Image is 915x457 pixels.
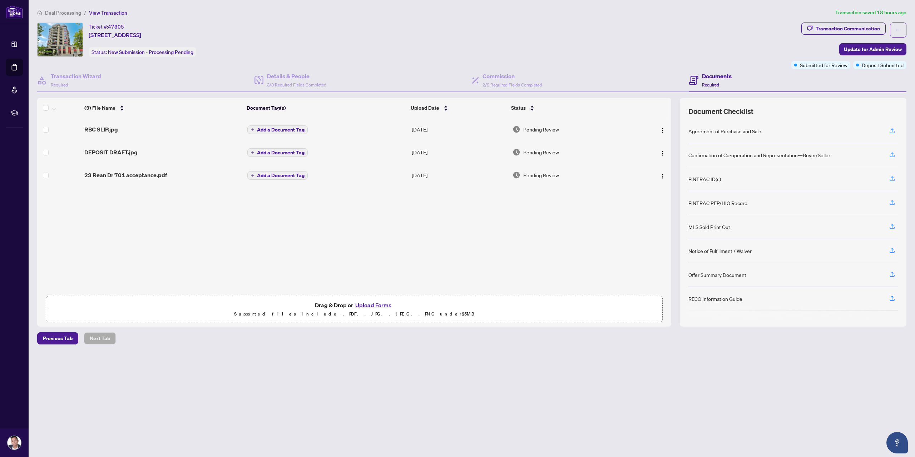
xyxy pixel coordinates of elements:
[660,150,666,156] img: Logo
[89,31,141,39] span: [STREET_ADDRESS]
[688,151,830,159] div: Confirmation of Co-operation and Representation—Buyer/Seller
[81,98,244,118] th: (3) File Name
[251,151,254,154] span: plus
[353,300,394,310] button: Upload Forms
[247,171,308,180] button: Add a Document Tag
[6,5,23,19] img: logo
[84,9,86,17] li: /
[51,72,101,80] h4: Transaction Wizard
[660,173,666,179] img: Logo
[84,148,138,157] span: DEPOSIT DRAFT.jpg
[267,82,326,88] span: 3/3 Required Fields Completed
[411,104,439,112] span: Upload Date
[688,271,746,279] div: Offer Summary Document
[38,23,83,56] img: IMG-C12211215_1.jpg
[51,82,68,88] span: Required
[89,10,127,16] span: View Transaction
[46,296,662,323] span: Drag & Drop orUpload FormsSupported files include .PDF, .JPG, .JPEG, .PNG under25MB
[688,223,730,231] div: MLS Sold Print Out
[513,148,520,156] img: Document Status
[409,164,510,187] td: [DATE]
[251,174,254,177] span: plus
[89,47,196,57] div: Status:
[247,125,308,134] button: Add a Document Tag
[37,332,78,344] button: Previous Tab
[688,199,747,207] div: FINTRAC PEP/HIO Record
[409,118,510,141] td: [DATE]
[267,72,326,80] h4: Details & People
[84,171,167,179] span: 23 Rean Dr 701 acceptance.pdf
[688,247,752,255] div: Notice of Fulfillment / Waiver
[839,43,906,55] button: Update for Admin Review
[8,436,21,449] img: Profile Icon
[660,128,666,133] img: Logo
[657,124,668,135] button: Logo
[89,23,124,31] div: Ticket #:
[523,125,559,133] span: Pending Review
[702,82,719,88] span: Required
[523,171,559,179] span: Pending Review
[816,23,880,34] div: Transaction Communication
[702,72,732,80] h4: Documents
[657,146,668,158] button: Logo
[844,44,902,55] span: Update for Admin Review
[84,332,116,344] button: Next Tab
[688,295,742,303] div: RECO Information Guide
[800,61,847,69] span: Submitted for Review
[84,104,115,112] span: (3) File Name
[657,169,668,181] button: Logo
[244,98,408,118] th: Document Tag(s)
[108,49,193,55] span: New Submission - Processing Pending
[688,175,721,183] div: FINTRAC ID(s)
[801,23,886,35] button: Transaction Communication
[483,82,542,88] span: 2/2 Required Fields Completed
[523,148,559,156] span: Pending Review
[513,171,520,179] img: Document Status
[513,125,520,133] img: Document Status
[257,127,305,132] span: Add a Document Tag
[896,28,901,33] span: ellipsis
[108,24,124,30] span: 47805
[84,125,118,134] span: RBC SLIP.jpg
[862,61,904,69] span: Deposit Submitted
[409,141,510,164] td: [DATE]
[315,300,394,310] span: Drag & Drop or
[508,98,634,118] th: Status
[247,148,308,157] button: Add a Document Tag
[50,310,658,318] p: Supported files include .PDF, .JPG, .JPEG, .PNG under 25 MB
[37,10,42,15] span: home
[688,106,753,116] span: Document Checklist
[408,98,508,118] th: Upload Date
[511,104,526,112] span: Status
[251,128,254,131] span: plus
[886,432,908,453] button: Open asap
[835,9,906,17] article: Transaction saved 18 hours ago
[257,173,305,178] span: Add a Document Tag
[43,333,73,344] span: Previous Tab
[257,150,305,155] span: Add a Document Tag
[688,127,761,135] div: Agreement of Purchase and Sale
[45,10,81,16] span: Deal Processing
[483,72,542,80] h4: Commission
